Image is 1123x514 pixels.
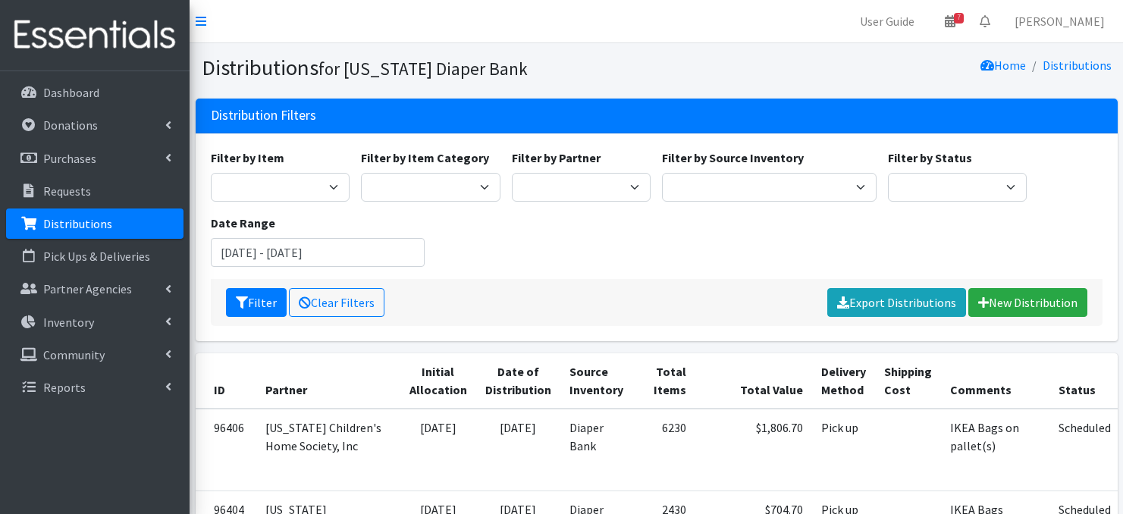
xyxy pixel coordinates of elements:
a: Home [980,58,1026,73]
h3: Distribution Filters [211,108,316,124]
span: 7 [954,13,964,24]
p: Distributions [43,216,112,231]
a: Export Distributions [827,288,966,317]
label: Filter by Item Category [361,149,489,167]
label: Filter by Source Inventory [662,149,804,167]
small: for [US_STATE] Diaper Bank [318,58,528,80]
input: January 1, 2011 - December 31, 2011 [211,238,425,267]
td: 6230 [638,409,695,491]
p: Pick Ups & Deliveries [43,249,150,264]
th: Total Items [638,353,695,409]
a: [PERSON_NAME] [1002,6,1117,36]
td: 96406 [196,409,256,491]
td: [US_STATE] Children's Home Society, Inc [256,409,400,491]
p: Inventory [43,315,94,330]
p: Partner Agencies [43,281,132,296]
th: Comments [941,353,1049,409]
p: Reports [43,380,86,395]
a: Inventory [6,307,184,337]
p: Dashboard [43,85,99,100]
th: Delivery Method [812,353,875,409]
h1: Distributions [202,55,651,81]
a: Dashboard [6,77,184,108]
p: Donations [43,118,98,133]
p: Requests [43,183,91,199]
th: ID [196,353,256,409]
td: Diaper Bank [560,409,638,491]
a: Purchases [6,143,184,174]
th: Total Value [695,353,812,409]
td: $1,806.70 [695,409,812,491]
a: New Distribution [968,288,1087,317]
a: Donations [6,110,184,140]
td: [DATE] [476,409,560,491]
label: Filter by Status [888,149,972,167]
td: Scheduled [1049,409,1120,491]
a: Distributions [6,208,184,239]
td: IKEA Bags on pallet(s) [941,409,1049,491]
a: Reports [6,372,184,403]
a: Clear Filters [289,288,384,317]
th: Date of Distribution [476,353,560,409]
a: Community [6,340,184,370]
th: Status [1049,353,1120,409]
p: Purchases [43,151,96,166]
p: Community [43,347,105,362]
label: Date Range [211,214,275,232]
td: [DATE] [400,409,476,491]
a: Partner Agencies [6,274,184,304]
a: 7 [933,6,968,36]
th: Shipping Cost [875,353,941,409]
label: Filter by Partner [512,149,601,167]
th: Partner [256,353,400,409]
a: Pick Ups & Deliveries [6,241,184,271]
a: User Guide [848,6,927,36]
th: Initial Allocation [400,353,476,409]
th: Source Inventory [560,353,638,409]
a: Requests [6,176,184,206]
label: Filter by Item [211,149,284,167]
a: Distributions [1043,58,1112,73]
img: HumanEssentials [6,10,184,61]
button: Filter [226,288,287,317]
td: Pick up [812,409,875,491]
